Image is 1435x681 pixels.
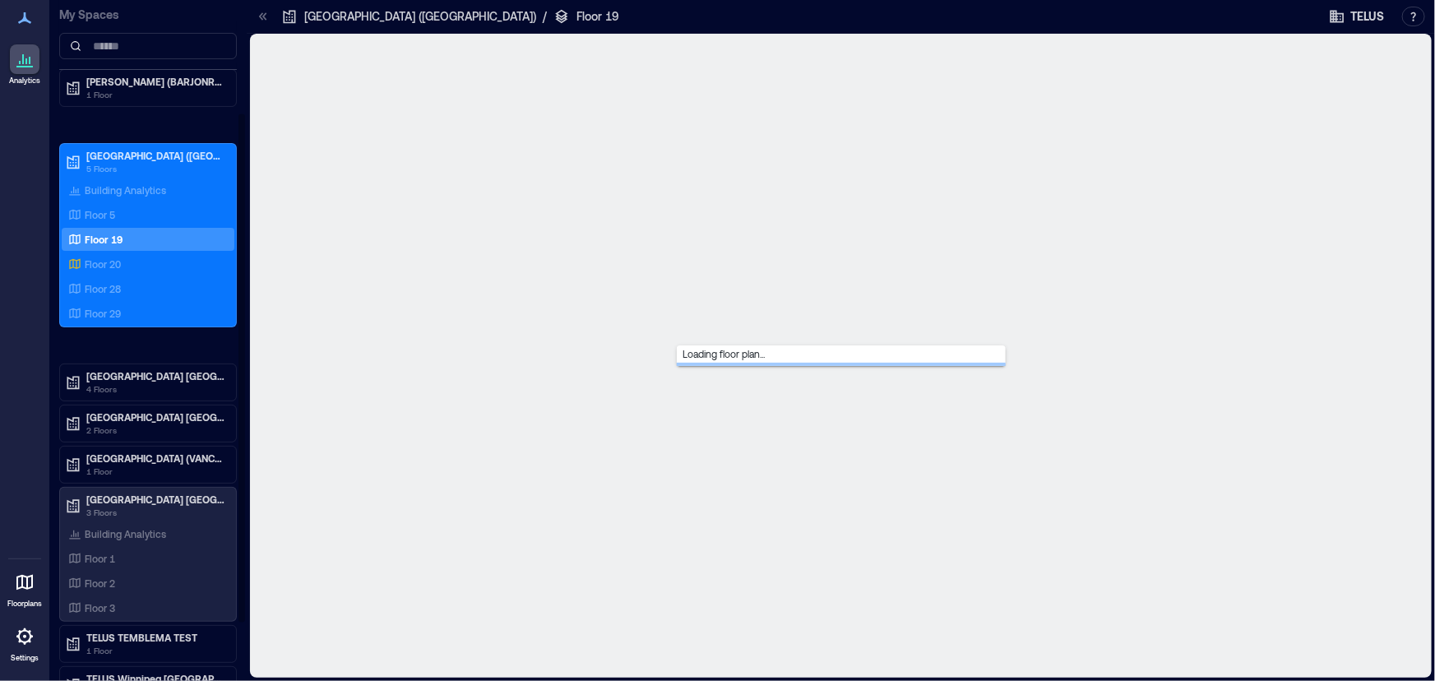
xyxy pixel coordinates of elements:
p: Floor 19 [85,233,123,246]
button: TELUS [1324,3,1389,30]
p: Floor 3 [85,601,115,614]
p: 2 Floors [86,424,225,437]
p: Floor 29 [85,307,121,320]
p: Floor 19 [576,8,619,25]
span: Loading floor plan... [677,341,772,366]
p: Settings [11,653,39,663]
p: Building Analytics [85,527,166,540]
p: [GEOGRAPHIC_DATA] ([GEOGRAPHIC_DATA]) [86,149,225,162]
p: [GEOGRAPHIC_DATA] ([GEOGRAPHIC_DATA]) [304,8,536,25]
p: Floor 20 [85,257,121,271]
p: 5 Floors [86,162,225,175]
p: [GEOGRAPHIC_DATA] [GEOGRAPHIC_DATA]-4519 (BNBYBCDW) [86,369,225,382]
p: / [543,8,547,25]
a: Floorplans [2,563,47,614]
p: Floor 5 [85,208,115,221]
p: [GEOGRAPHIC_DATA] [GEOGRAPHIC_DATA] [86,410,225,424]
p: 3 Floors [86,506,225,519]
p: Analytics [9,76,40,86]
p: [PERSON_NAME] (BARJONRN) - CLOSED [86,75,225,88]
a: Analytics [4,39,45,90]
p: Building Analytics [85,183,166,197]
p: Floor 28 [85,282,121,295]
p: 1 Floor [86,88,225,101]
span: TELUS [1350,8,1384,25]
p: TELUS TEMBLEMA TEST [86,631,225,644]
p: 4 Floors [86,382,225,396]
p: 1 Floor [86,465,225,478]
p: My Spaces [59,7,237,23]
p: 1 Floor [86,644,225,657]
a: Settings [5,617,44,668]
p: [GEOGRAPHIC_DATA] (VANCBC01) [86,452,225,465]
p: Floor 2 [85,577,115,590]
p: [GEOGRAPHIC_DATA] [GEOGRAPHIC_DATA] [86,493,225,506]
p: Floor 1 [85,552,115,565]
p: Floorplans [7,599,42,609]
